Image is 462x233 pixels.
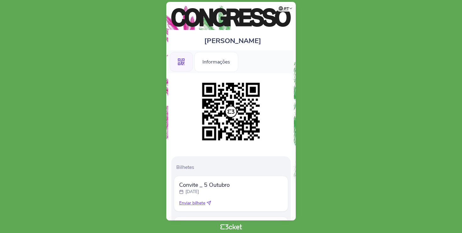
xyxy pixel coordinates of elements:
p: [DATE] [185,189,199,195]
div: Informações [194,52,238,72]
span: Enviar bilhete [179,200,205,206]
span: Convite _ 5 Outubro [179,181,230,189]
a: Informações [194,58,238,65]
img: ae1693e35b1045eebfc14d92ebbab8bb.png [199,80,263,144]
img: Congresso de Cozinha [171,8,291,27]
span: [PERSON_NAME] [204,36,261,46]
p: Bilhetes [176,164,288,171]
